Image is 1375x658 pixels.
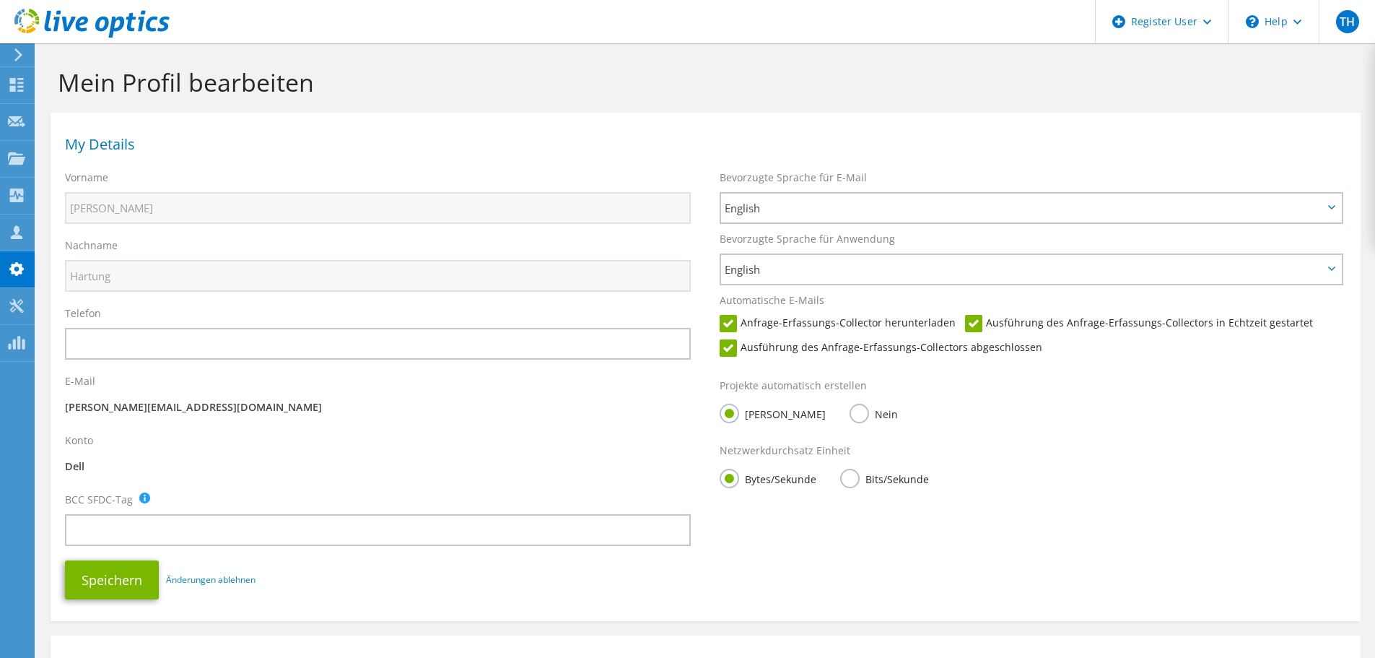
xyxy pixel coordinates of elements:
label: Bits/Sekunde [840,469,929,487]
label: E-Mail [65,374,95,389]
p: [PERSON_NAME][EMAIL_ADDRESS][DOMAIN_NAME] [65,399,691,415]
label: Automatische E-Mails [720,293,824,308]
label: Netzwerkdurchsatz Einheit [720,443,850,458]
svg: \n [1246,15,1259,28]
label: Konto [65,433,93,448]
label: Projekte automatisch erstellen [720,378,867,393]
label: Anfrage-Erfassungs-Collector herunterladen [720,315,956,332]
span: English [725,199,1323,217]
label: BCC SFDC-Tag [65,493,133,507]
label: Ausführung des Anfrage-Erfassungs-Collectors abgeschlossen [720,339,1042,357]
label: Bevorzugte Sprache für E-Mail [720,170,867,185]
label: Ausführung des Anfrage-Erfassungs-Collectors in Echtzeit gestartet [965,315,1313,332]
label: Nachname [65,238,118,253]
label: Bytes/Sekunde [720,469,816,487]
label: [PERSON_NAME] [720,404,826,422]
label: Telefon [65,306,101,321]
button: Speichern [65,560,159,599]
span: TH [1336,10,1359,33]
p: Dell [65,459,691,475]
a: Änderungen ablehnen [166,572,256,588]
label: Bevorzugte Sprache für Anwendung [720,232,895,246]
label: Vorname [65,170,108,185]
label: Nein [850,404,898,422]
h1: My Details [65,137,1339,152]
h1: Mein Profil bearbeiten [58,67,1346,98]
span: English [725,261,1323,278]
